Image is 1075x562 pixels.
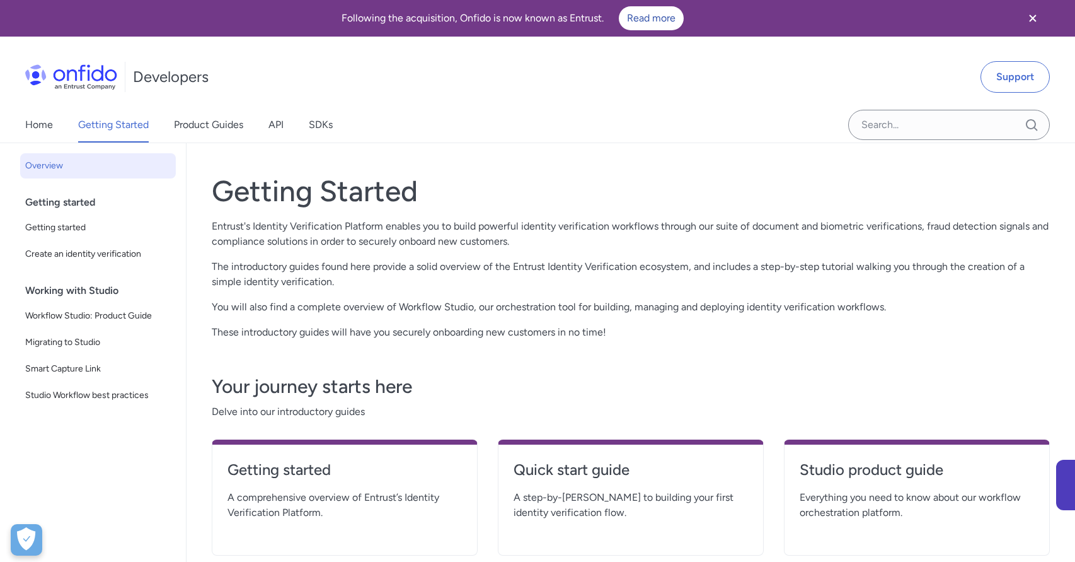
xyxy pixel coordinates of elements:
div: Following the acquisition, Onfido is now known as Entrust. [15,6,1009,30]
span: Smart Capture Link [25,361,171,377]
a: Studio product guide [800,460,1034,490]
a: Home [25,107,53,143]
h1: Developers [133,67,209,87]
a: Overview [20,153,176,179]
p: Entrust's Identity Verification Platform enables you to build powerful identity verification work... [212,219,1050,249]
a: Getting started [20,215,176,240]
div: Cookie Preferences [11,524,42,556]
button: Open Preferences [11,524,42,556]
a: Quick start guide [514,460,748,490]
span: Delve into our introductory guides [212,404,1050,419]
a: Create an identity verification [20,242,176,267]
h4: Studio product guide [800,460,1034,480]
a: Studio Workflow best practices [20,383,176,408]
span: Workflow Studio: Product Guide [25,308,171,324]
span: Everything you need to know about our workflow orchestration platform. [800,490,1034,520]
a: Getting Started [78,107,149,143]
span: Getting started [25,220,171,235]
p: These introductory guides will have you securely onboarding new customers in no time! [212,325,1050,340]
h4: Quick start guide [514,460,748,480]
button: Close banner [1009,3,1056,34]
h3: Your journey starts here [212,374,1050,399]
p: The introductory guides found here provide a solid overview of the Entrust Identity Verification ... [212,259,1050,290]
span: Migrating to Studio [25,335,171,350]
a: Migrating to Studio [20,330,176,355]
h1: Getting Started [212,173,1050,209]
span: Create an identity verification [25,247,171,262]
a: Read more [619,6,684,30]
span: Overview [25,158,171,173]
a: Getting started [227,460,462,490]
input: Onfido search input field [848,110,1050,140]
a: Support [980,61,1050,93]
span: A step-by-[PERSON_NAME] to building your first identity verification flow. [514,490,748,520]
svg: Close banner [1025,11,1040,26]
a: SDKs [309,107,333,143]
a: Product Guides [174,107,243,143]
a: Workflow Studio: Product Guide [20,303,176,329]
h4: Getting started [227,460,462,480]
div: Working with Studio [25,278,181,303]
a: API [268,107,284,143]
p: You will also find a complete overview of Workflow Studio, our orchestration tool for building, m... [212,300,1050,315]
div: Getting started [25,190,181,215]
img: Onfido Logo [25,64,117,90]
a: Smart Capture Link [20,356,176,382]
span: A comprehensive overview of Entrust’s Identity Verification Platform. [227,490,462,520]
span: Studio Workflow best practices [25,388,171,403]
